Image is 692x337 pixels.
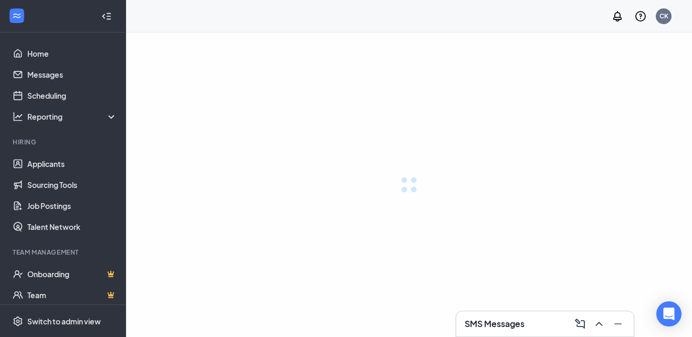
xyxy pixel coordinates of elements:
[27,316,101,327] div: Switch to admin view
[634,10,647,23] svg: QuestionInfo
[590,315,606,332] button: ChevronUp
[27,43,117,64] a: Home
[13,111,23,122] svg: Analysis
[27,216,117,237] a: Talent Network
[27,153,117,174] a: Applicants
[574,318,586,330] svg: ComposeMessage
[27,174,117,195] a: Sourcing Tools
[656,301,681,327] div: Open Intercom Messenger
[101,11,112,22] svg: Collapse
[27,111,118,122] div: Reporting
[611,10,624,23] svg: Notifications
[27,195,117,216] a: Job Postings
[13,316,23,327] svg: Settings
[12,10,22,21] svg: WorkstreamLogo
[659,12,668,20] div: CK
[465,318,525,330] h3: SMS Messages
[13,138,115,146] div: Hiring
[27,285,117,306] a: TeamCrown
[571,315,588,332] button: ComposeMessage
[27,64,117,85] a: Messages
[593,318,605,330] svg: ChevronUp
[27,264,117,285] a: OnboardingCrown
[612,318,624,330] svg: Minimize
[27,85,117,106] a: Scheduling
[13,248,115,257] div: Team Management
[609,315,625,332] button: Minimize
